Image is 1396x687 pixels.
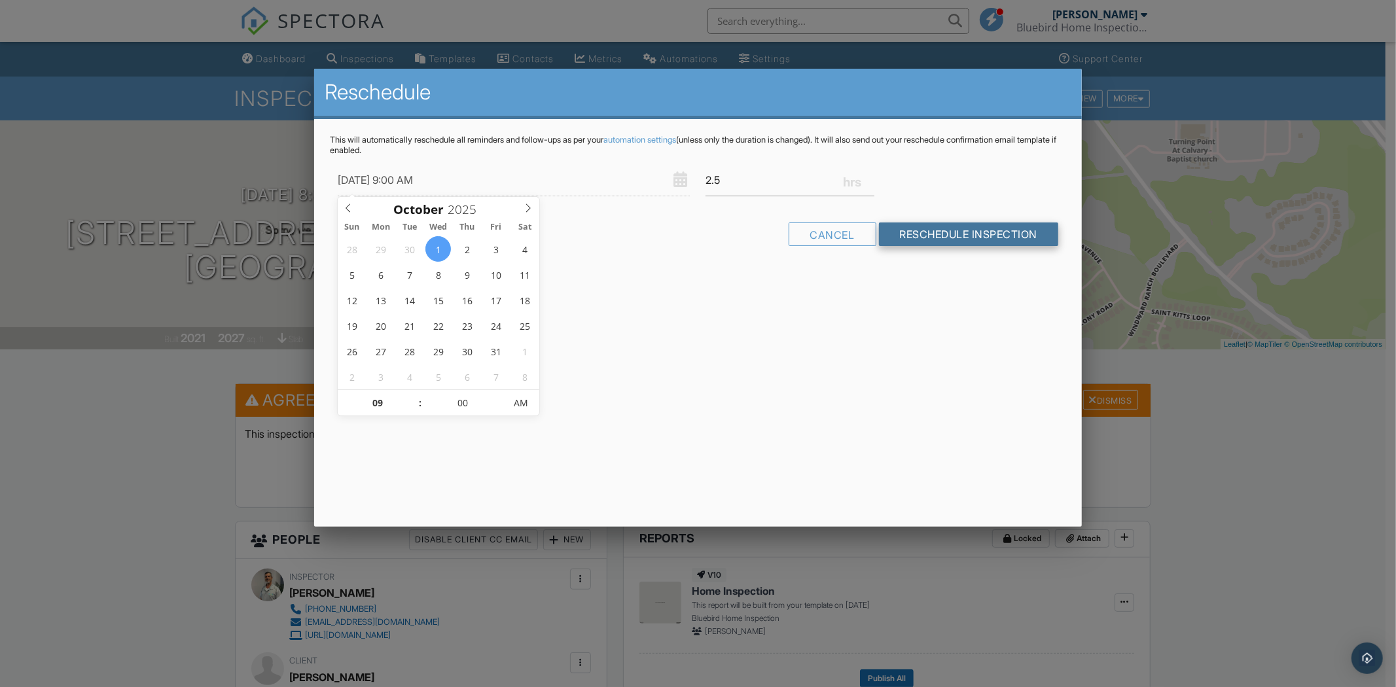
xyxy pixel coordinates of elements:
[503,390,539,416] span: Click to toggle
[603,135,676,145] a: automation settings
[512,236,537,262] span: October 4, 2025
[422,390,503,416] input: Scroll to increment
[339,313,365,338] span: October 19, 2025
[483,313,509,338] span: October 24, 2025
[483,364,509,389] span: November 7, 2025
[510,223,539,232] span: Sat
[1351,643,1383,674] div: Open Intercom Messenger
[418,390,422,416] span: :
[444,201,487,218] input: Scroll to increment
[368,338,393,364] span: October 27, 2025
[393,203,444,216] span: Scroll to increment
[512,364,537,389] span: November 8, 2025
[512,262,537,287] span: October 11, 2025
[395,223,424,232] span: Tue
[397,364,422,389] span: November 4, 2025
[339,287,365,313] span: October 12, 2025
[368,287,393,313] span: October 13, 2025
[483,287,509,313] span: October 17, 2025
[483,262,509,287] span: October 10, 2025
[454,364,480,389] span: November 6, 2025
[325,79,1071,105] h2: Reschedule
[454,262,480,287] span: October 9, 2025
[454,236,480,262] span: October 2, 2025
[397,236,422,262] span: September 30, 2025
[339,364,365,389] span: November 2, 2025
[454,287,480,313] span: October 16, 2025
[339,262,365,287] span: October 5, 2025
[338,223,367,232] span: Sun
[368,262,393,287] span: October 6, 2025
[330,135,1066,156] p: This will automatically reschedule all reminders and follow-ups as per your (unless only the dura...
[425,313,451,338] span: October 22, 2025
[512,313,537,338] span: October 25, 2025
[425,364,451,389] span: November 5, 2025
[425,236,451,262] span: October 1, 2025
[424,223,453,232] span: Wed
[512,338,537,364] span: November 1, 2025
[368,236,393,262] span: September 29, 2025
[397,262,422,287] span: October 7, 2025
[338,390,418,416] input: Scroll to increment
[339,236,365,262] span: September 28, 2025
[368,313,393,338] span: October 20, 2025
[397,313,422,338] span: October 21, 2025
[453,223,482,232] span: Thu
[483,338,509,364] span: October 31, 2025
[482,223,510,232] span: Fri
[425,262,451,287] span: October 8, 2025
[425,287,451,313] span: October 15, 2025
[454,313,480,338] span: October 23, 2025
[397,287,422,313] span: October 14, 2025
[339,338,365,364] span: October 26, 2025
[425,338,451,364] span: October 29, 2025
[879,222,1059,246] input: Reschedule Inspection
[483,236,509,262] span: October 3, 2025
[397,338,422,364] span: October 28, 2025
[367,223,395,232] span: Mon
[454,338,480,364] span: October 30, 2025
[512,287,537,313] span: October 18, 2025
[789,222,876,246] div: Cancel
[368,364,393,389] span: November 3, 2025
